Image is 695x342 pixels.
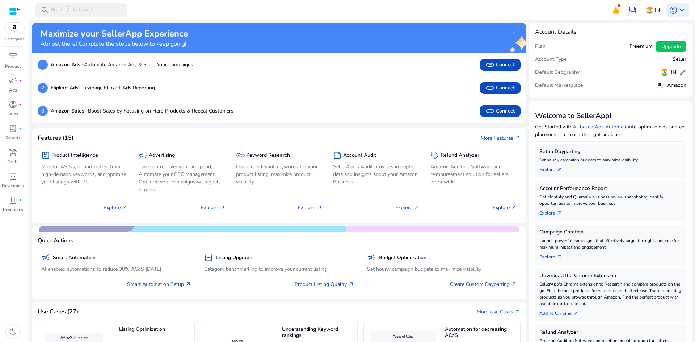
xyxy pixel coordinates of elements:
p: 3 [38,106,48,116]
span: campaign [9,76,17,85]
span: arrow_outward [511,281,517,287]
span: link [486,107,494,115]
h5: Account Type [535,56,567,63]
span: inventory_2 [204,253,213,262]
a: More Use Casesarrow_outward [477,308,521,316]
h4: Almost there! Complete the steps below to keep going! [41,41,188,47]
p: Sales [8,111,18,117]
h5: Account Performance Report [539,186,682,192]
h5: Refund Analyzer [441,152,479,159]
p: Category benchmarking to improve your current listing [204,265,354,273]
h5: Default Geography [535,69,580,76]
p: Automate Amazon Ads & Scale Your Campaigns [51,61,193,68]
p: Ads [9,87,17,93]
p: Take control over your ad spend, Automate your PPC Management, Optimize your campaigns with goals... [139,163,225,193]
p: Resources [3,206,23,213]
img: in.svg [661,69,668,76]
span: lab_profile [9,124,17,133]
h5: Amazon [667,83,686,89]
h2: Maximize your SellerApp Experience [41,29,188,39]
h5: Refund Analyzer [539,329,682,335]
p: Discover relevant keywords for your product listing, maximize product visibility [236,163,323,186]
h4: Use Cases (27) [38,308,78,315]
span: arrow_outward [557,210,563,216]
p: Launch powerful campaigns that effectively target the right audience for maximum impact and engag... [539,237,682,250]
a: Add To Chrome [539,307,585,317]
p: Get Started with to optimize bids and ad placements to reach the right audience [535,123,686,138]
span: arrow_outward [515,309,521,315]
h5: Listing Upgrade [216,255,252,261]
p: Explore [493,204,517,211]
span: summarize [333,151,342,160]
h5: Smart Automation [53,255,96,261]
img: amazon.svg [5,23,24,34]
p: Set hourly campaign budgets to maximize visibility [539,157,682,163]
span: edit [679,69,686,76]
span: donut_small [9,100,17,109]
p: AI enabled automations to reduce 30% ACoS [DATE] [41,265,191,273]
span: fiber_manual_record [19,103,22,106]
h5: Product Intelligence [51,152,98,159]
h5: Keyword Research [246,152,290,159]
h5: Setup Dayparting [539,149,682,155]
p: SellerApp's Chrome extension to Research and compare products on the go. Find the best products f... [539,281,682,307]
h5: Account Audit [343,152,376,159]
span: handyman [9,148,17,157]
p: Get Monthly and Quarterly business review snapshot to identify opportunities to improve your busi... [539,194,682,207]
button: linkConnect [480,105,521,117]
p: Reports [5,135,21,141]
p: Boost Sales by Focusing on Hero Products & Repeat Customers [51,107,233,115]
span: arrow_outward [185,281,191,287]
p: Leverage Flipkart Ads Reporting [51,84,155,92]
p: Monitor ASINs, opportunities, track high-demand keywords, and optimize your listings with PI [41,163,128,186]
span: arrow_outward [557,254,563,260]
span: / [65,6,71,14]
h5: Seller [673,56,686,63]
h5: Understanding Keyword rankings [282,326,354,339]
span: book_4 [9,196,17,204]
span: fiber_manual_record [19,127,22,130]
span: arrow_outward [122,204,128,210]
a: Explorearrow_outward [539,250,568,261]
span: arrow_outward [511,204,517,210]
h4: Features (15) [38,135,73,142]
span: arrow_outward [515,135,521,141]
h5: Default Marketplace [535,83,583,89]
a: Create Custom Dayparting [450,280,517,288]
p: Developers [2,182,24,189]
span: arrow_outward [219,204,225,210]
span: arrow_outward [557,167,563,173]
a: AI-based Ads Automation [573,123,632,130]
button: linkConnect [480,59,521,71]
a: Smart Automation Setup [127,280,191,288]
p: Explore [201,204,225,211]
span: search [41,6,49,14]
b: Amazon Sales - [51,107,88,114]
span: dark_mode [9,327,17,336]
span: sell [430,151,439,160]
p: Press to search [51,6,93,14]
span: campaign [139,151,147,160]
span: link [486,84,494,92]
p: SellerApp's Audit provides in depth data and insights about your Amazon Business. [333,163,420,186]
p: Set hourly campaign budgets to maximize visibility [367,265,517,273]
h4: Quick Actions [38,237,73,244]
button: linkConnect [480,82,521,94]
a: Explorearrow_outward [539,163,568,173]
h5: Campaign Creation [539,229,682,235]
a: Explorearrow_outward [539,207,568,217]
span: arrow_outward [414,204,420,210]
span: Connect [486,107,515,115]
p: Product [5,63,21,69]
span: arrow_outward [316,204,322,210]
a: More Featuresarrow_outward [481,134,521,142]
a: Product Listing Quality [295,280,354,288]
span: link [486,60,494,69]
h5: Automation for decreasing ACoS [445,326,517,339]
span: key [236,151,245,160]
p: IN [655,4,660,16]
h5: Download the Chrome Extension [539,273,682,279]
p: Tools [8,159,18,165]
p: Explore [104,204,128,211]
span: account_circle [669,6,678,14]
